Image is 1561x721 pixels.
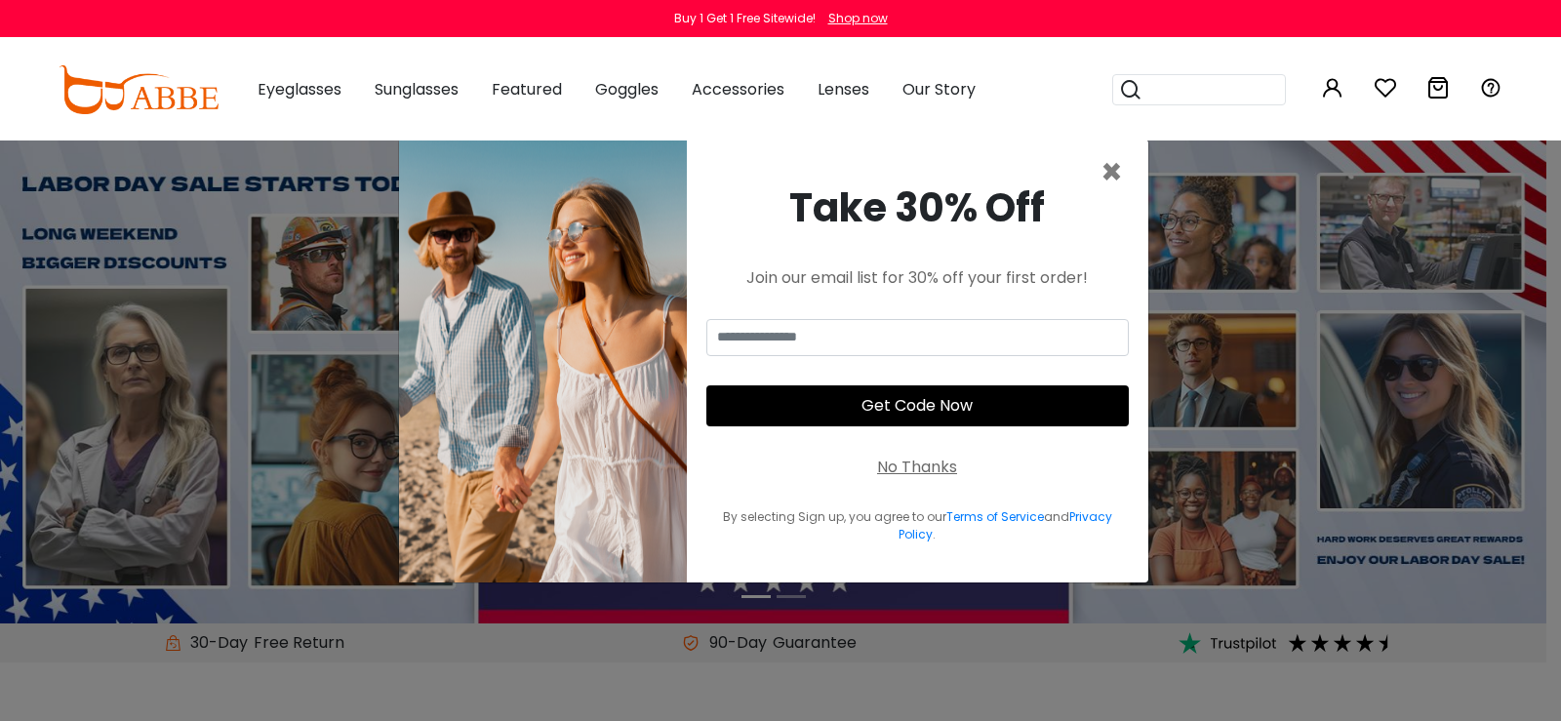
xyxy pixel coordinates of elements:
span: Sunglasses [375,78,459,100]
div: No Thanks [877,456,957,479]
div: Shop now [828,10,888,27]
div: By selecting Sign up, you agree to our and . [706,508,1129,543]
span: Goggles [595,78,659,100]
span: × [1101,147,1123,197]
a: Terms of Service [946,508,1044,525]
img: welcome [399,140,687,582]
img: abbeglasses.com [59,65,219,114]
div: Buy 1 Get 1 Free Sitewide! [674,10,816,27]
span: Featured [492,78,562,100]
span: Eyeglasses [258,78,341,100]
div: Take 30% Off [706,179,1129,237]
a: Shop now [819,10,888,26]
div: Join our email list for 30% off your first order! [706,266,1129,290]
span: Accessories [692,78,784,100]
button: Close [1101,155,1123,190]
a: Privacy Policy [899,508,1112,542]
span: Our Story [902,78,976,100]
span: Lenses [818,78,869,100]
button: Get Code Now [706,385,1129,426]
